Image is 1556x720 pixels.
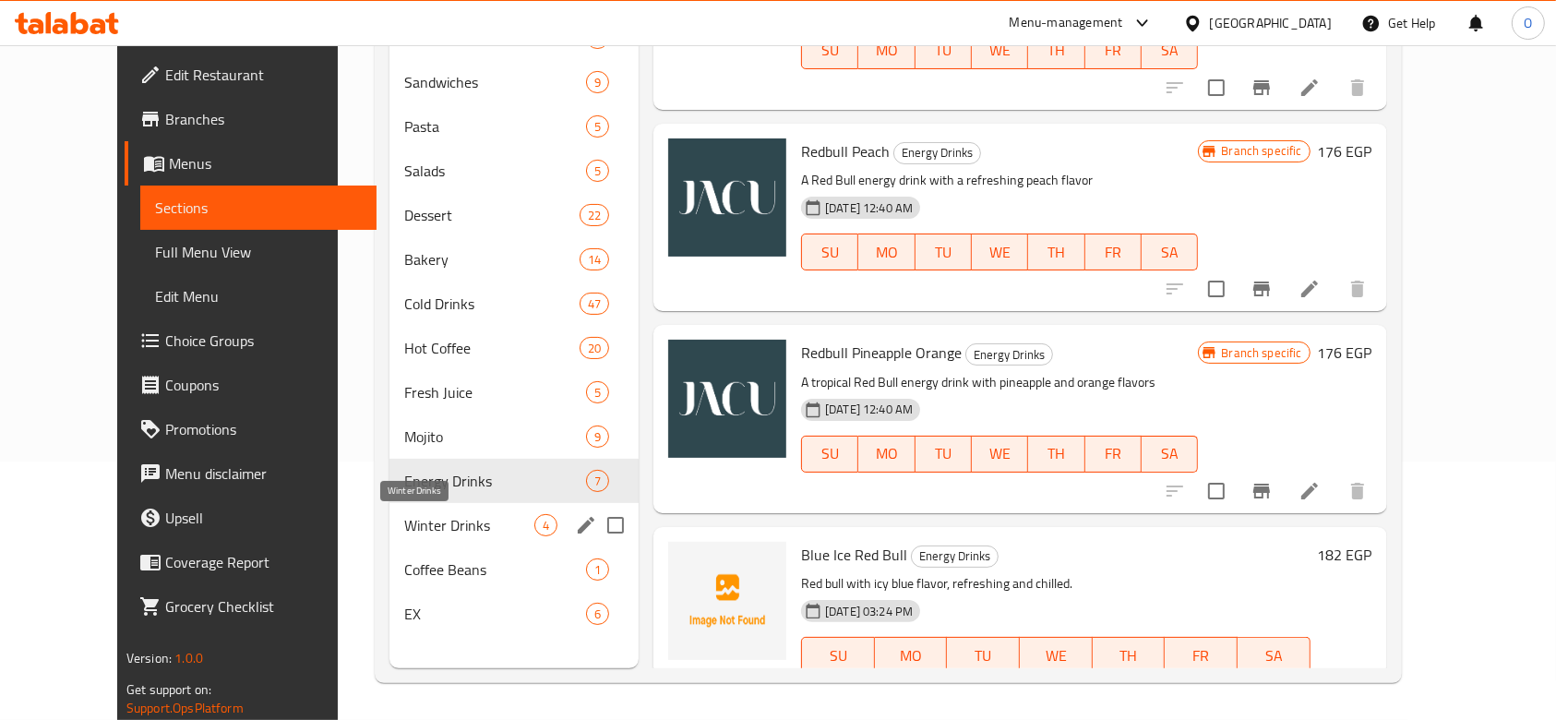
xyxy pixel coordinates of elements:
[389,60,639,104] div: Sandwiches9
[801,371,1198,394] p: A tropical Red Bull energy drink with pineapple and orange flavors
[580,293,609,315] div: items
[1210,13,1332,33] div: [GEOGRAPHIC_DATA]
[586,115,609,138] div: items
[1197,270,1236,308] span: Select to update
[1010,12,1123,34] div: Menu-management
[912,546,998,567] span: Energy Drinks
[882,642,940,669] span: MO
[1035,239,1077,266] span: TH
[580,248,609,270] div: items
[389,503,639,547] div: Winter Drinks4edit
[1299,278,1321,300] a: Edit menu item
[404,293,580,315] span: Cold Drinks
[1165,637,1238,674] button: FR
[389,326,639,370] div: Hot Coffee20
[1085,234,1142,270] button: FR
[586,426,609,448] div: items
[1093,440,1134,467] span: FR
[165,330,363,352] span: Choice Groups
[1239,267,1284,311] button: Branch-specific-item
[404,381,586,403] span: Fresh Juice
[126,646,172,670] span: Version:
[389,282,639,326] div: Cold Drinks47
[1318,340,1372,366] h6: 176 EGP
[1172,642,1230,669] span: FR
[923,440,964,467] span: TU
[858,32,915,69] button: MO
[668,542,786,660] img: Blue Ice Red Bull
[581,295,608,313] span: 47
[126,696,244,720] a: Support.OpsPlatform
[801,234,858,270] button: SU
[404,603,586,625] span: EX
[389,414,639,459] div: Mojito9
[809,642,868,669] span: SU
[581,251,608,269] span: 14
[572,511,600,539] button: edit
[125,363,377,407] a: Coupons
[389,193,639,237] div: Dessert22
[165,64,363,86] span: Edit Restaurant
[979,37,1021,64] span: WE
[1197,472,1236,510] span: Select to update
[1299,77,1321,99] a: Edit menu item
[581,340,608,357] span: 20
[389,149,639,193] div: Salads5
[389,104,639,149] div: Pasta5
[404,204,580,226] div: Dessert
[1028,436,1084,473] button: TH
[894,142,980,163] span: Energy Drinks
[1085,32,1142,69] button: FR
[809,440,851,467] span: SU
[809,37,851,64] span: SU
[1335,469,1380,513] button: delete
[801,339,962,366] span: Redbull Pineapple Orange
[389,547,639,592] div: Coffee Beans1
[586,381,609,403] div: items
[809,239,851,266] span: SU
[1028,234,1084,270] button: TH
[1085,436,1142,473] button: FR
[125,407,377,451] a: Promotions
[972,234,1028,270] button: WE
[587,118,608,136] span: 5
[818,401,920,418] span: [DATE] 12:40 AM
[389,237,639,282] div: Bakery14
[668,340,786,458] img: Redbull Pineapple Orange
[1299,480,1321,502] a: Edit menu item
[1335,66,1380,110] button: delete
[801,436,858,473] button: SU
[587,561,608,579] span: 1
[404,470,586,492] div: Energy Drinks
[587,428,608,446] span: 9
[165,418,363,440] span: Promotions
[535,517,557,534] span: 4
[923,239,964,266] span: TU
[818,199,920,217] span: [DATE] 12:40 AM
[404,426,586,448] span: Mojito
[404,558,586,581] span: Coffee Beans
[140,274,377,318] a: Edit Menu
[587,384,608,402] span: 5
[893,142,981,164] div: Energy Drinks
[966,344,1052,366] span: Energy Drinks
[979,239,1021,266] span: WE
[801,541,907,569] span: Blue Ice Red Bull
[586,470,609,492] div: items
[1214,142,1309,160] span: Branch specific
[169,152,363,174] span: Menus
[165,551,363,573] span: Coverage Report
[916,436,972,473] button: TU
[586,603,609,625] div: items
[1100,642,1158,669] span: TH
[404,514,534,536] span: Winter Drinks
[1335,267,1380,311] button: delete
[875,637,948,674] button: MO
[1239,469,1284,513] button: Branch-specific-item
[1093,37,1134,64] span: FR
[916,32,972,69] button: TU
